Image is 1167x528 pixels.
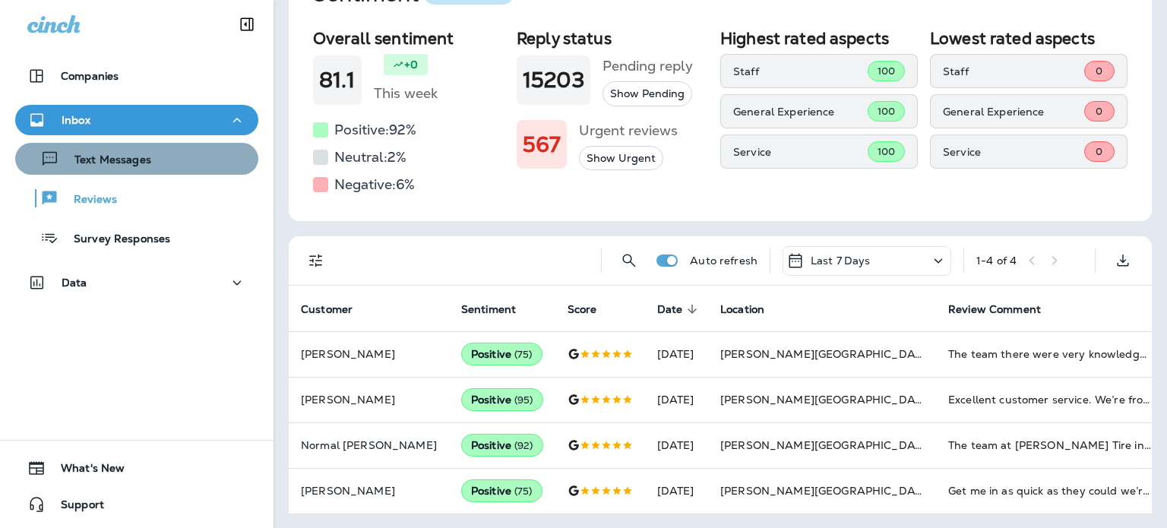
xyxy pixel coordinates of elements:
span: 100 [878,65,895,77]
h5: Urgent reviews [579,119,678,143]
span: [PERSON_NAME][GEOGRAPHIC_DATA] [720,438,932,452]
td: [DATE] [645,377,709,422]
button: Show Urgent [579,146,663,171]
h5: Positive: 92 % [334,118,416,142]
button: What's New [15,453,258,483]
h1: 567 [523,132,561,157]
span: Customer [301,302,372,316]
h2: Reply status [517,29,708,48]
button: Companies [15,61,258,91]
button: Filters [301,245,331,276]
p: Survey Responses [59,232,170,247]
h1: 15203 [523,68,584,93]
span: Date [657,302,703,316]
h5: Pending reply [602,54,693,78]
span: 0 [1096,65,1102,77]
p: Service [943,146,1084,158]
span: 100 [878,145,895,158]
td: [DATE] [645,468,709,514]
button: Support [15,489,258,520]
button: Export as CSV [1108,245,1138,276]
p: Staff [943,65,1084,77]
span: ( 75 ) [514,348,533,361]
span: ( 92 ) [514,439,533,452]
span: Customer [301,303,353,316]
td: [DATE] [645,331,709,377]
h2: Lowest rated aspects [930,29,1127,48]
div: The team at Jensen Tire in Bellevue, Nebraska, are awesome! I went in for a tire repair and they ... [948,438,1152,453]
div: Positive [461,434,543,457]
h5: Negative: 6 % [334,172,415,197]
button: Reviews [15,182,258,214]
p: Data [62,277,87,289]
p: Staff [733,65,868,77]
p: Last 7 Days [811,255,871,267]
p: General Experience [733,106,868,118]
span: Location [720,302,784,316]
p: [PERSON_NAME] [301,348,437,360]
span: ( 95 ) [514,394,533,406]
span: [PERSON_NAME][GEOGRAPHIC_DATA] [720,347,932,361]
span: 0 [1096,105,1102,118]
p: Reviews [59,193,117,207]
td: [DATE] [645,422,709,468]
div: SentimentWhat's This? [289,23,1152,221]
span: ( 75 ) [514,485,533,498]
h5: Neutral: 2 % [334,145,406,169]
button: Text Messages [15,143,258,175]
span: Sentiment [461,302,536,316]
button: Inbox [15,105,258,135]
span: Score [568,302,617,316]
span: Location [720,303,764,316]
div: The team there were very knowledgeable and friendly. [948,346,1152,362]
span: Review Comment [948,302,1061,316]
h2: Highest rated aspects [720,29,918,48]
span: [PERSON_NAME][GEOGRAPHIC_DATA] [720,484,932,498]
p: Normal [PERSON_NAME] [301,439,437,451]
h1: 81.1 [319,68,356,93]
p: Text Messages [59,153,151,168]
h2: Overall sentiment [313,29,504,48]
span: [PERSON_NAME][GEOGRAPHIC_DATA] [720,393,932,406]
div: Positive [461,479,542,502]
p: Service [733,146,868,158]
p: [PERSON_NAME] [301,485,437,497]
span: Review Comment [948,303,1041,316]
button: Data [15,267,258,298]
span: Score [568,303,597,316]
div: Positive [461,388,543,411]
h5: This week [374,81,438,106]
span: Sentiment [461,303,516,316]
p: Inbox [62,114,90,126]
p: Companies [61,70,119,82]
div: Excellent customer service. We’re from out of town and just popped in on a Friday at 3:00pm with ... [948,392,1152,407]
div: Positive [461,343,542,365]
div: 1 - 4 of 4 [976,255,1017,267]
span: 100 [878,105,895,118]
p: +0 [404,57,418,72]
p: Auto refresh [690,255,757,267]
span: 0 [1096,145,1102,158]
div: Get me in as quick as they could we’re able to diagnose the problem and got me back on the road [948,483,1152,498]
span: Support [46,498,104,517]
p: General Experience [943,106,1084,118]
button: Show Pending [602,81,692,106]
span: What's New [46,462,125,480]
button: Collapse Sidebar [226,9,268,40]
span: Date [657,303,683,316]
p: [PERSON_NAME] [301,394,437,406]
button: Survey Responses [15,222,258,254]
button: Search Reviews [614,245,644,276]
